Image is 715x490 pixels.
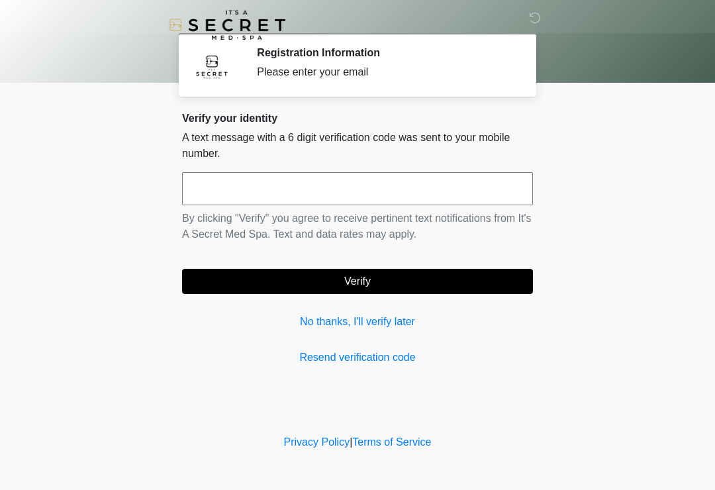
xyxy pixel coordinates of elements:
a: Terms of Service [352,436,431,448]
a: | [350,436,352,448]
h2: Registration Information [257,46,513,59]
button: Verify [182,269,533,294]
p: A text message with a 6 digit verification code was sent to your mobile number. [182,130,533,162]
h2: Verify your identity [182,112,533,124]
a: No thanks, I'll verify later [182,314,533,330]
div: Please enter your email [257,64,513,80]
p: By clicking "Verify" you agree to receive pertinent text notifications from It's A Secret Med Spa... [182,211,533,242]
a: Resend verification code [182,350,533,366]
img: It's A Secret Med Spa Logo [169,10,285,40]
img: Agent Avatar [192,46,232,86]
a: Privacy Policy [284,436,350,448]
